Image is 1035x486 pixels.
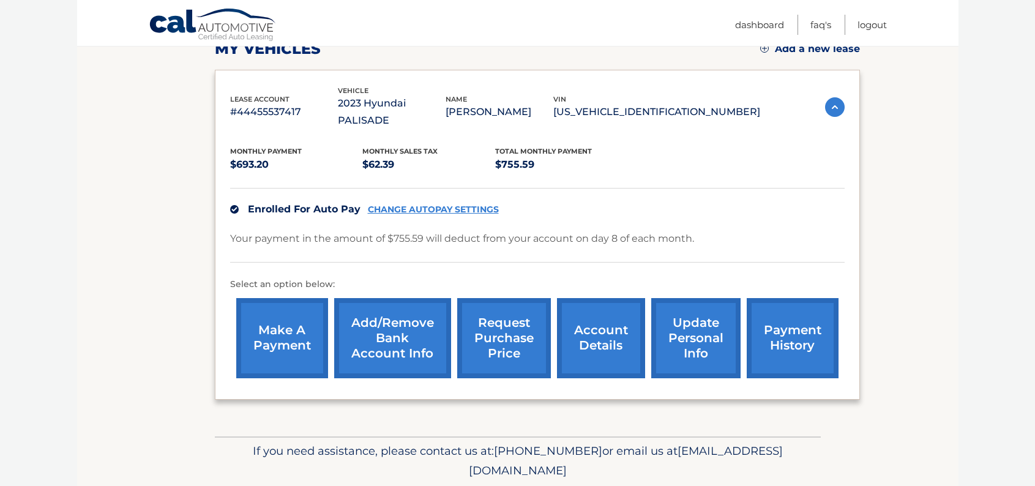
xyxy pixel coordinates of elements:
a: Add a new lease [760,43,860,55]
span: vin [553,95,566,103]
a: Add/Remove bank account info [334,298,451,378]
a: Dashboard [735,15,784,35]
span: Monthly sales Tax [362,147,438,155]
span: lease account [230,95,290,103]
span: name [446,95,467,103]
a: Cal Automotive [149,8,277,43]
p: $693.20 [230,156,363,173]
p: $755.59 [495,156,628,173]
span: [PHONE_NUMBER] [494,444,602,458]
p: [PERSON_NAME] [446,103,553,121]
a: payment history [747,298,839,378]
p: 2023 Hyundai PALISADE [338,95,446,129]
p: $62.39 [362,156,495,173]
span: Enrolled For Auto Pay [248,203,361,215]
a: account details [557,298,645,378]
img: accordion-active.svg [825,97,845,117]
span: Total Monthly Payment [495,147,592,155]
p: [US_VEHICLE_IDENTIFICATION_NUMBER] [553,103,760,121]
p: Your payment in the amount of $755.59 will deduct from your account on day 8 of each month. [230,230,694,247]
span: Monthly Payment [230,147,302,155]
a: update personal info [651,298,741,378]
img: add.svg [760,44,769,53]
a: request purchase price [457,298,551,378]
a: Logout [858,15,887,35]
h2: my vehicles [215,40,321,58]
a: make a payment [236,298,328,378]
img: check.svg [230,205,239,214]
p: #44455537417 [230,103,338,121]
a: CHANGE AUTOPAY SETTINGS [368,204,499,215]
a: FAQ's [810,15,831,35]
p: Select an option below: [230,277,845,292]
p: If you need assistance, please contact us at: or email us at [223,441,813,480]
span: vehicle [338,86,368,95]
